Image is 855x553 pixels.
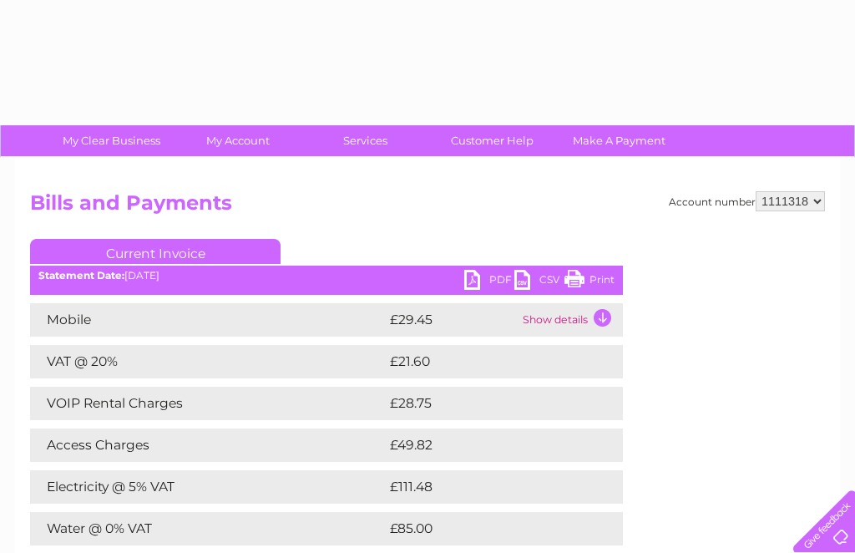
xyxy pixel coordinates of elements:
[386,387,589,420] td: £28.75
[514,270,564,294] a: CSV
[386,345,588,378] td: £21.60
[38,269,124,282] b: Statement Date:
[30,512,386,545] td: Water @ 0% VAT
[386,429,589,462] td: £49.82
[296,125,434,156] a: Services
[464,270,514,294] a: PDF
[386,470,589,504] td: £111.48
[423,125,561,156] a: Customer Help
[30,387,386,420] td: VOIP Rental Charges
[519,303,623,337] td: Show details
[30,191,825,223] h2: Bills and Payments
[564,270,615,294] a: Print
[30,303,386,337] td: Mobile
[30,470,386,504] td: Electricity @ 5% VAT
[30,429,386,462] td: Access Charges
[386,303,519,337] td: £29.45
[43,125,180,156] a: My Clear Business
[669,191,825,211] div: Account number
[386,512,589,545] td: £85.00
[169,125,307,156] a: My Account
[30,270,623,282] div: [DATE]
[550,125,688,156] a: Make A Payment
[30,239,281,264] a: Current Invoice
[30,345,386,378] td: VAT @ 20%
